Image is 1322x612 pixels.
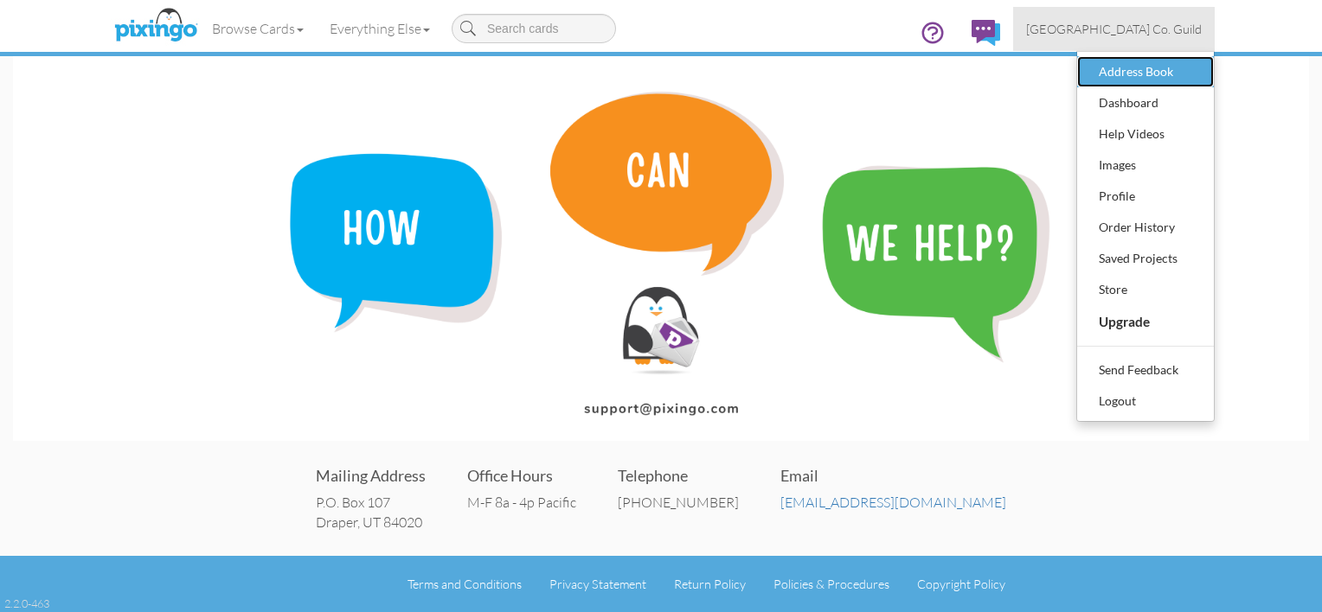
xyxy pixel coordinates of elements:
[780,494,1006,511] a: [EMAIL_ADDRESS][DOMAIN_NAME]
[316,493,426,532] address: P.O. Box 107 Draper, UT 84020
[1077,56,1214,87] a: Address Book
[1077,305,1214,338] a: Upgrade
[1094,152,1197,178] div: Images
[317,7,443,50] a: Everything Else
[467,493,576,513] div: M-F 8a - 4p Pacific
[1077,150,1214,181] a: Images
[549,577,646,591] a: Privacy Statement
[1077,181,1214,212] a: Profile
[1094,277,1197,303] div: Store
[1094,357,1197,383] div: Send Feedback
[316,468,426,485] h4: Mailing Address
[1094,59,1197,85] div: Address Book
[4,596,49,611] div: 2.2.0-463
[467,468,576,485] h4: Office Hours
[1077,212,1214,243] a: Order History
[1077,354,1214,386] a: Send Feedback
[1094,90,1197,116] div: Dashboard
[773,577,889,591] a: Policies & Procedures
[1077,243,1214,274] a: Saved Projects
[452,14,616,43] input: Search cards
[1013,7,1215,51] a: [GEOGRAPHIC_DATA] Co. Guild
[1077,386,1214,417] a: Logout
[1094,308,1197,335] div: Upgrade
[674,577,746,591] a: Return Policy
[972,20,1000,46] img: comments.svg
[199,7,317,50] a: Browse Cards
[1077,118,1214,150] a: Help Videos
[780,468,1006,485] h4: Email
[917,577,1005,591] a: Copyright Policy
[618,468,739,485] h4: Telephone
[1094,183,1197,209] div: Profile
[1026,22,1202,36] span: [GEOGRAPHIC_DATA] Co. Guild
[408,577,522,591] a: Terms and Conditions
[618,493,739,513] div: [PHONE_NUMBER]
[1077,274,1214,305] a: Store
[110,4,202,48] img: pixingo logo
[1094,214,1197,240] div: Order History
[1077,87,1214,118] a: Dashboard
[1094,121,1197,147] div: Help Videos
[13,56,1309,441] img: contact-banner.png
[1094,388,1197,414] div: Logout
[1094,245,1197,271] div: Saved Projects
